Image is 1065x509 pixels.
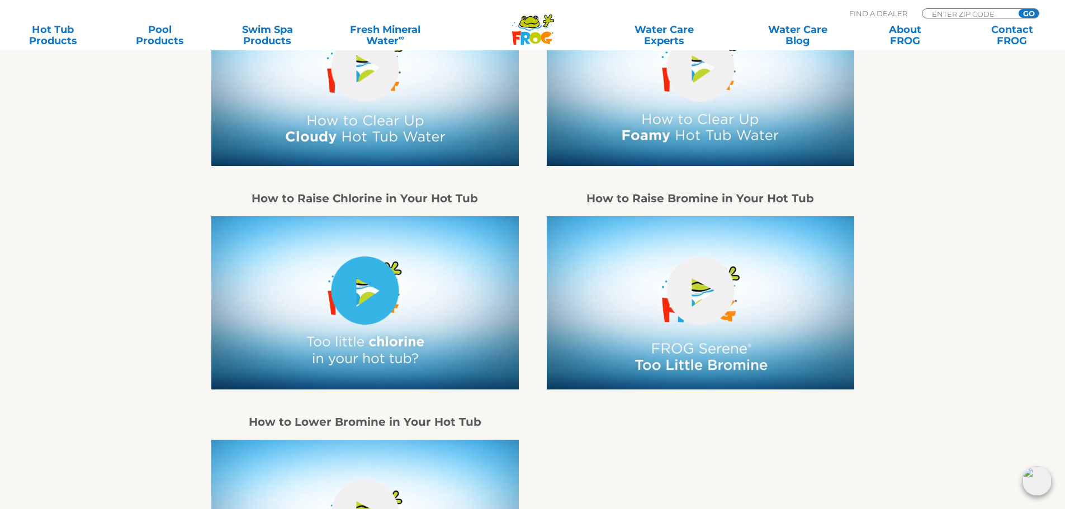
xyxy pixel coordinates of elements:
[849,8,907,18] p: Find A Dealer
[399,33,404,42] sup: ∞
[597,24,732,46] a: Water CareExperts
[11,24,94,46] a: Hot TubProducts
[586,192,814,205] strong: How to Raise Bromine in Your Hot Tub
[252,192,478,205] strong: How to Raise Chlorine in Your Hot Tub
[333,24,437,46] a: Fresh MineralWater∞
[1023,467,1052,496] img: openIcon
[226,24,309,46] a: Swim SpaProducts
[249,415,481,429] strong: How to Lower Bromine in Your Hot Tub
[119,24,202,46] a: PoolProducts
[863,24,946,46] a: AboutFROG
[931,9,1006,18] input: Zip Code Form
[756,24,839,46] a: Water CareBlog
[971,24,1054,46] a: ContactFROG
[1019,9,1039,18] input: GO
